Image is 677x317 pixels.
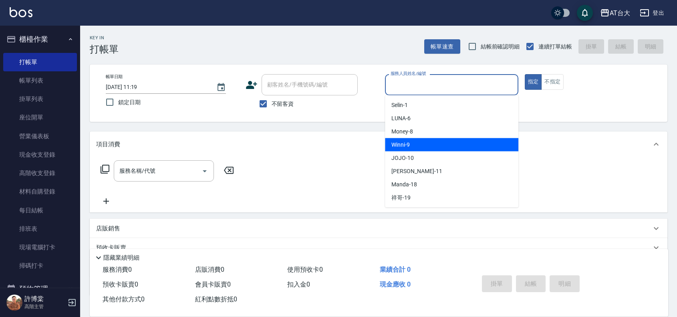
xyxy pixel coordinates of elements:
button: Choose date, selected date is 2025-10-11 [212,78,231,97]
button: Open [198,165,211,178]
a: 現金收支登錄 [3,145,77,164]
a: 營業儀表板 [3,127,77,145]
p: 店販銷售 [96,224,120,233]
a: 座位開單 [3,108,77,127]
a: 掃碼打卡 [3,256,77,275]
h2: Key In [90,35,119,40]
a: 現場電腦打卡 [3,238,77,256]
a: 高階收支登錄 [3,164,77,182]
button: 櫃檯作業 [3,29,77,50]
span: 紅利點數折抵 0 [195,295,237,303]
button: 不指定 [541,74,564,90]
span: Winni -9 [391,141,410,149]
span: 扣入金 0 [287,281,310,288]
div: 預收卡販賣 [90,238,667,257]
span: 會員卡販賣 0 [195,281,231,288]
span: 使用預收卡 0 [287,266,323,273]
div: 項目消費 [90,131,667,157]
span: Manda -18 [391,180,417,189]
span: LUNA -6 [391,114,411,123]
button: save [577,5,593,21]
span: 結帳前確認明細 [481,42,520,51]
img: Person [6,295,22,311]
a: 每日結帳 [3,201,77,220]
button: 指定 [525,74,542,90]
p: 高階主管 [24,303,65,310]
div: 店販銷售 [90,219,667,238]
a: 帳單列表 [3,71,77,90]
label: 服務人員姓名/編號 [391,71,426,77]
span: 連續打單結帳 [538,42,572,51]
span: 不留客資 [272,100,294,108]
button: 預約管理 [3,279,77,299]
span: 現金應收 0 [380,281,411,288]
a: 材料自購登錄 [3,182,77,201]
span: 預收卡販賣 0 [103,281,138,288]
img: Logo [10,7,32,17]
button: 登出 [637,6,667,20]
span: 服務消費 0 [103,266,132,273]
input: YYYY/MM/DD hh:mm [106,81,208,94]
span: 其他付款方式 0 [103,295,145,303]
span: 店販消費 0 [195,266,224,273]
a: 排班表 [3,220,77,238]
a: 掛單列表 [3,90,77,108]
h3: 打帳單 [90,44,119,55]
span: 祥哥 -19 [391,194,411,202]
div: AT台大 [610,8,630,18]
span: [PERSON_NAME] -11 [391,167,442,176]
span: 鎖定日期 [118,98,141,107]
h5: 許博棠 [24,295,65,303]
button: AT台大 [597,5,633,21]
p: 預收卡販賣 [96,244,126,252]
span: JOJO -10 [391,154,414,162]
label: 帳單日期 [106,74,123,80]
a: 打帳單 [3,53,77,71]
span: 業績合計 0 [380,266,411,273]
span: Money -8 [391,127,413,136]
p: 隱藏業績明細 [103,254,139,262]
span: Selin -1 [391,101,408,109]
button: 帳單速查 [424,39,460,54]
p: 項目消費 [96,140,120,149]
